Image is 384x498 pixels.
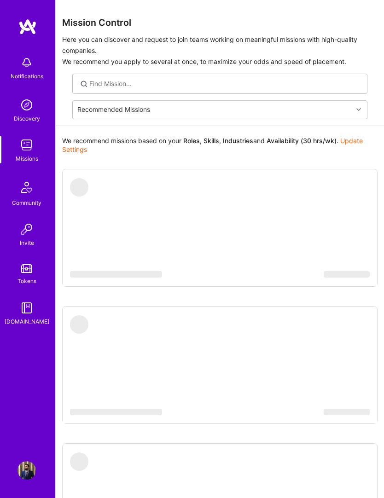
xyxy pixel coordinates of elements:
[77,105,150,115] div: Recommended Missions
[14,114,40,123] div: Discovery
[18,18,37,35] img: logo
[16,176,38,198] img: Community
[62,34,378,67] p: Here you can discover and request to join teams working on meaningful missions with high-quality ...
[17,299,36,317] img: guide book
[17,136,36,154] img: teamwork
[21,264,32,273] img: tokens
[17,220,36,238] img: Invite
[204,137,219,145] b: Skills
[17,277,36,286] div: Tokens
[15,461,38,480] a: User Avatar
[17,461,36,480] img: User Avatar
[267,137,337,145] b: Availability (30 hrs/wk)
[11,72,43,81] div: Notifications
[17,96,36,114] img: discovery
[62,17,378,29] h3: Mission Control
[5,317,49,326] div: [DOMAIN_NAME]
[62,136,378,154] p: We recommend missions based on your , , and .
[16,154,38,163] div: Missions
[356,107,361,112] i: icon Chevron
[20,238,34,248] div: Invite
[183,137,200,145] b: Roles
[17,53,36,72] img: bell
[12,198,41,208] div: Community
[89,79,361,88] input: Find Mission...
[79,79,89,89] i: icon SearchGrey
[223,137,253,145] b: Industries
